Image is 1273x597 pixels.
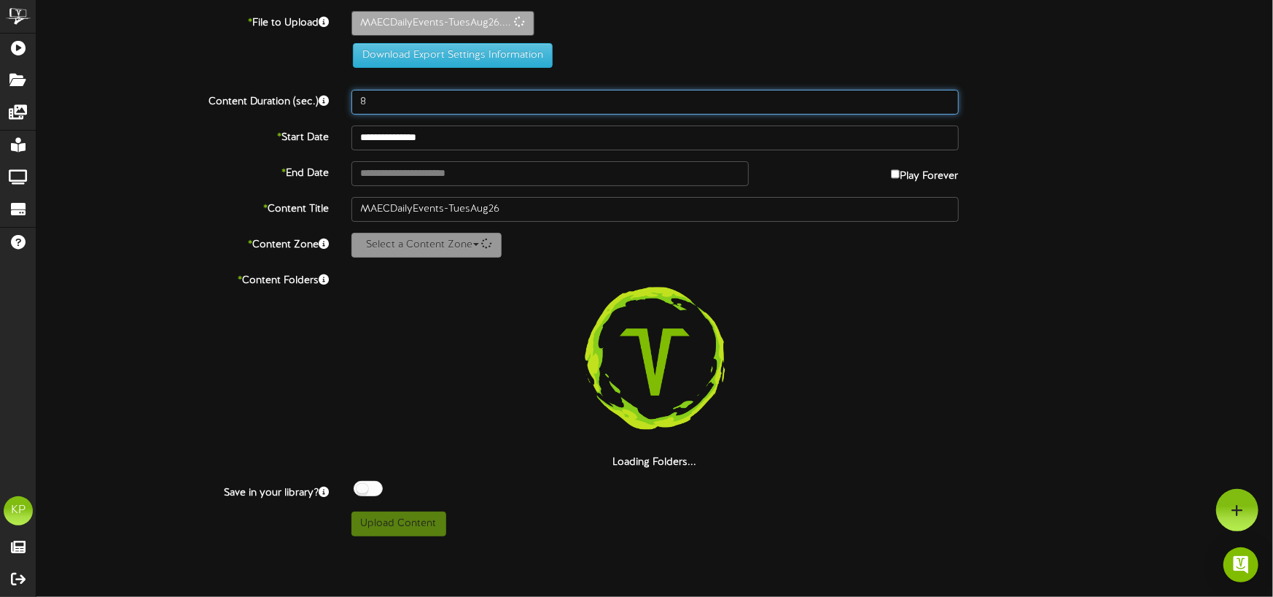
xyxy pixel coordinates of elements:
label: Start Date [26,126,340,145]
label: Content Title [26,197,340,217]
label: Content Duration (sec.) [26,90,340,109]
label: Content Zone [26,233,340,253]
button: Upload Content [351,512,446,536]
label: End Date [26,161,340,181]
strong: Loading Folders... [613,457,697,468]
div: KP [4,496,33,525]
button: Select a Content Zone [351,233,502,258]
label: Save in your library? [26,481,340,501]
img: loading-spinner-3.png [561,269,748,455]
input: Title of this Content [351,197,959,222]
button: Download Export Settings Information [353,43,553,68]
a: Download Export Settings Information [346,50,553,61]
label: Play Forever [891,161,959,184]
input: Play Forever [891,169,900,179]
label: Content Folders [26,269,340,288]
div: Open Intercom Messenger [1223,547,1258,582]
label: File to Upload [26,11,340,31]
